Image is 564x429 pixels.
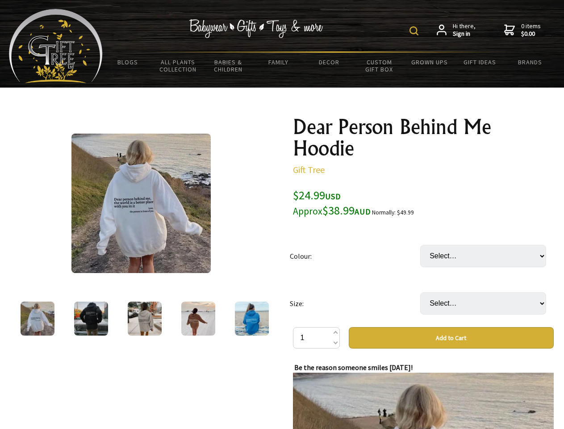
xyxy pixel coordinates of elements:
img: Dear Person Behind Me Hoodie [74,302,108,336]
small: Approx [293,205,322,217]
a: Hi there,Sign in [437,22,476,38]
span: Hi there, [453,22,476,38]
img: Babyware - Gifts - Toys and more... [9,9,103,83]
a: Grown Ups [404,53,455,71]
a: 0 items$0.00 [504,22,541,38]
span: AUD [355,206,371,217]
a: Decor [304,53,354,71]
span: USD [325,191,341,202]
img: Dear Person Behind Me Hoodie [235,302,269,336]
button: Add to Cart [349,327,554,349]
h1: Dear Person Behind Me Hoodie [293,116,554,159]
img: Dear Person Behind Me Hoodie [71,134,211,273]
a: Family [254,53,304,71]
img: Dear Person Behind Me Hoodie [181,302,215,336]
img: Dear Person Behind Me Hoodie [21,302,54,336]
td: Size: [290,280,420,327]
img: Babywear - Gifts - Toys & more [189,19,323,38]
img: product search [409,26,418,35]
a: Gift Ideas [455,53,505,71]
a: Babies & Children [203,53,254,79]
span: $24.99 $38.99 [293,188,371,218]
img: Dear Person Behind Me Hoodie [128,302,162,336]
td: Colour: [290,232,420,280]
a: BLOGS [103,53,153,71]
a: Brands [505,53,556,71]
a: All Plants Collection [153,53,204,79]
span: 0 items [521,22,541,38]
strong: Sign in [453,30,476,38]
strong: $0.00 [521,30,541,38]
a: Gift Tree [293,164,325,175]
small: Normally: $49.99 [372,209,414,216]
a: Custom Gift Box [354,53,405,79]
